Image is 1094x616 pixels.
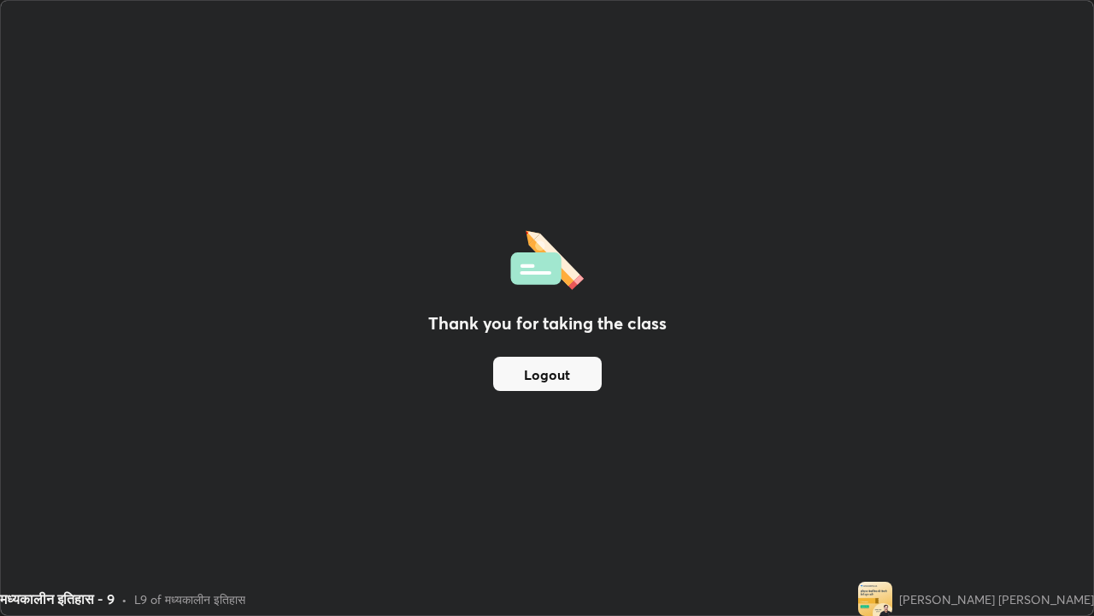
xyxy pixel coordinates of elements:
[134,590,245,608] div: L9 of मध्यकालीन इतिहास
[493,357,602,391] button: Logout
[121,590,127,608] div: •
[899,590,1094,608] div: [PERSON_NAME] [PERSON_NAME]
[510,225,584,290] img: offlineFeedback.1438e8b3.svg
[428,311,667,336] h2: Thank you for taking the class
[858,582,892,616] img: 240ce401da9f437399e40798f16adbfd.jpg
